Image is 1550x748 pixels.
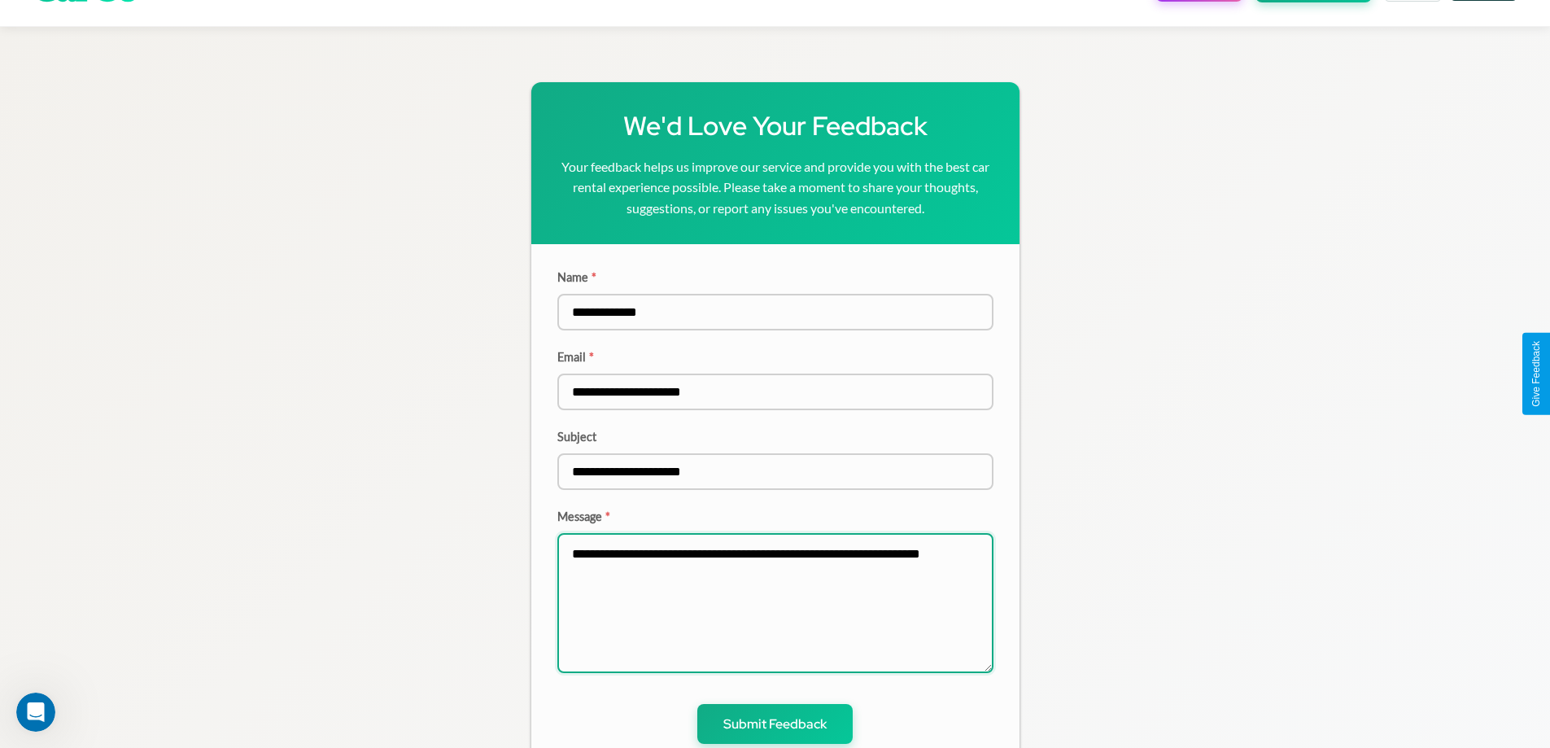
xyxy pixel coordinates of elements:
label: Message [557,510,993,523]
label: Subject [557,430,993,444]
button: Submit Feedback [697,704,853,744]
label: Email [557,350,993,364]
p: Your feedback helps us improve our service and provide you with the best car rental experience po... [557,156,993,219]
div: Give Feedback [1530,341,1542,407]
iframe: Intercom live chat [16,693,55,732]
h1: We'd Love Your Feedback [557,108,993,143]
label: Name [557,270,993,284]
